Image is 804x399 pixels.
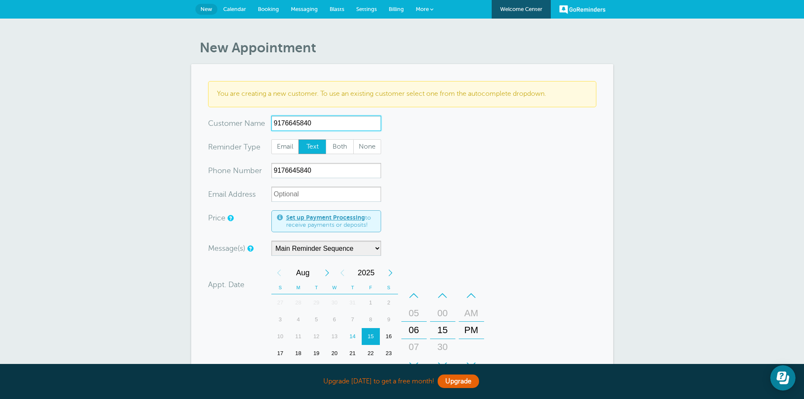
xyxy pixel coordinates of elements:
span: il Add [223,190,242,198]
label: Appt. Date [208,281,244,288]
a: Upgrade [438,375,479,388]
span: tomer N [222,119,250,127]
iframe: Resource center [770,365,796,391]
div: Sunday, July 27 [271,294,290,311]
div: 9 [380,311,398,328]
span: Pho [208,167,222,174]
div: Saturday, August 23 [380,345,398,362]
div: 17 [271,345,290,362]
span: Email [272,140,299,154]
div: 22 [362,345,380,362]
p: You are creating a new customer. To use an existing customer select one from the autocomplete dro... [217,90,587,98]
input: Optional [271,187,381,202]
div: AM [461,305,482,322]
th: W [325,281,344,294]
div: 00 [433,305,453,322]
label: Reminder Type [208,143,260,151]
div: Friday, August 8 [362,311,380,328]
div: Previous Year [335,264,350,281]
span: Both [326,140,353,154]
div: 4 [289,311,307,328]
div: Upgrade [DATE] to get a free month! [191,372,613,391]
a: Set up Payment Processing [286,214,365,221]
span: to receive payments or deposits! [286,214,376,229]
div: ress [208,187,271,202]
th: T [307,281,325,294]
div: PM [461,322,482,339]
div: Tuesday, July 29 [307,294,325,311]
div: 27 [271,294,290,311]
div: Thursday, August 7 [344,311,362,328]
a: New [195,4,217,15]
div: Friday, August 29 [362,362,380,379]
div: 45 [433,356,453,372]
span: 2025 [350,264,383,281]
th: S [271,281,290,294]
div: Sunday, August 24 [271,362,290,379]
div: 30 [325,294,344,311]
div: Previous Month [271,264,287,281]
div: 13 [325,328,344,345]
div: Next Month [319,264,335,281]
div: Monday, August 25 [289,362,307,379]
div: Monday, August 18 [289,345,307,362]
span: August [287,264,319,281]
div: Tuesday, August 19 [307,345,325,362]
div: Saturday, August 9 [380,311,398,328]
div: 27 [325,362,344,379]
div: Thursday, August 28 [344,362,362,379]
span: Settings [356,6,377,12]
div: Sunday, August 3 [271,311,290,328]
div: Today, Thursday, August 14 [344,328,362,345]
div: Thursday, July 31 [344,294,362,311]
div: Sunday, August 17 [271,345,290,362]
div: Wednesday, July 30 [325,294,344,311]
div: Minutes [430,287,455,373]
label: Both [326,139,354,155]
div: Tuesday, August 26 [307,362,325,379]
span: Messaging [291,6,318,12]
div: Wednesday, August 20 [325,345,344,362]
span: Billing [389,6,404,12]
span: Cus [208,119,222,127]
div: 05 [404,305,424,322]
div: 26 [307,362,325,379]
div: Saturday, August 30 [380,362,398,379]
div: 07 [404,339,424,356]
div: Wednesday, August 27 [325,362,344,379]
div: Friday, August 22 [362,345,380,362]
div: 15 [433,322,453,339]
div: 19 [307,345,325,362]
div: 21 [344,345,362,362]
div: mber [208,163,271,178]
div: Tuesday, August 5 [307,311,325,328]
span: Text [299,140,326,154]
div: 6 [325,311,344,328]
label: Text [298,139,326,155]
label: Message(s) [208,244,245,252]
div: Saturday, August 2 [380,294,398,311]
div: 30 [380,362,398,379]
label: Email [271,139,299,155]
div: Friday, August 15 [362,328,380,345]
th: T [344,281,362,294]
div: 23 [380,345,398,362]
th: F [362,281,380,294]
a: Simple templates and custom messages will use the reminder schedule set under Settings > Reminder... [247,246,252,251]
div: Monday, August 4 [289,311,307,328]
label: None [353,139,381,155]
div: Monday, July 28 [289,294,307,311]
div: 12 [307,328,325,345]
div: 1 [362,294,380,311]
div: 08 [404,356,424,372]
span: Calendar [223,6,246,12]
label: Price [208,214,225,222]
div: 10 [271,328,290,345]
div: 3 [271,311,290,328]
th: S [380,281,398,294]
div: Next Year [383,264,398,281]
div: Hours [401,287,427,373]
span: Ema [208,190,223,198]
span: New [200,6,212,12]
div: 20 [325,345,344,362]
